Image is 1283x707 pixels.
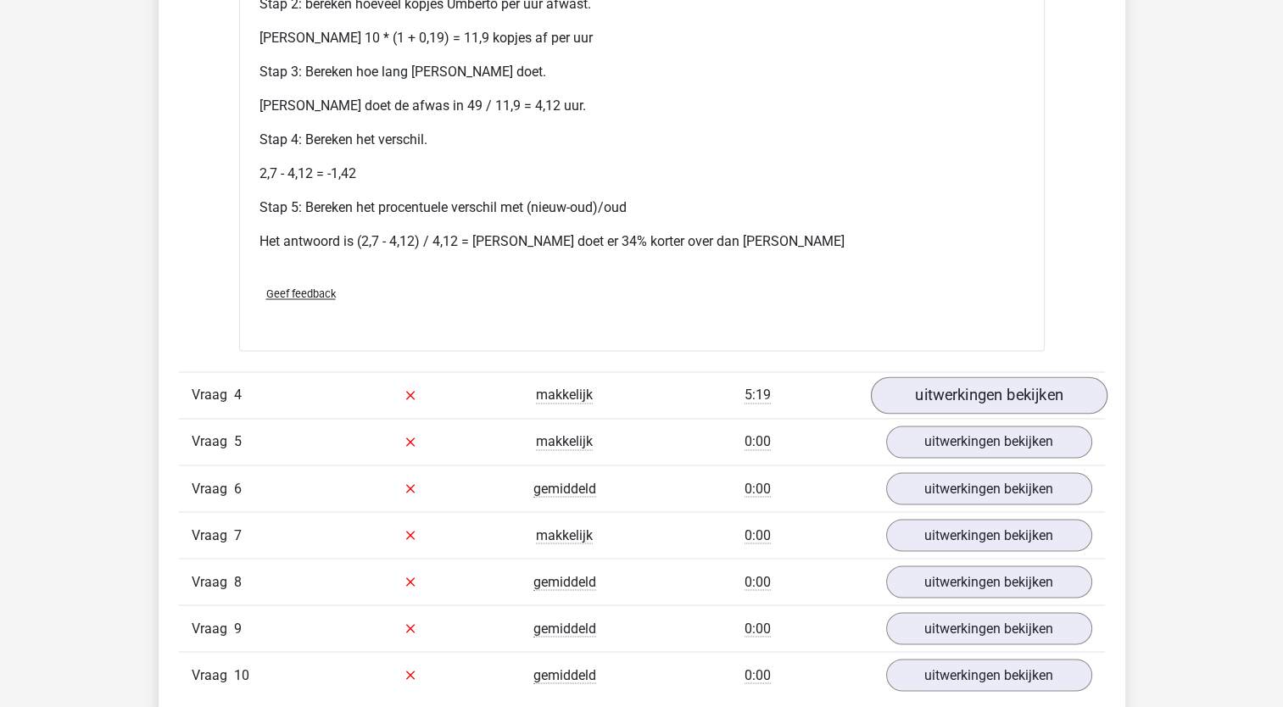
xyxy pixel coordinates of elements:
span: 0:00 [745,480,771,497]
span: Vraag [192,525,234,545]
p: Stap 4: Bereken het verschil. [259,130,1024,150]
span: Vraag [192,431,234,452]
span: Vraag [192,618,234,638]
a: uitwerkingen bekijken [886,565,1092,598]
span: 0:00 [745,620,771,637]
span: 8 [234,573,242,589]
span: 7 [234,526,242,543]
span: gemiddeld [533,666,596,683]
span: Vraag [192,385,234,405]
span: 4 [234,387,242,403]
p: Stap 3: Bereken hoe lang [PERSON_NAME] doet. [259,62,1024,82]
span: 6 [234,480,242,496]
p: [PERSON_NAME] doet de afwas in 49 / 11,9 = 4,12 uur. [259,96,1024,116]
span: 0:00 [745,666,771,683]
a: uitwerkingen bekijken [870,376,1107,414]
span: Vraag [192,665,234,685]
span: gemiddeld [533,620,596,637]
a: uitwerkingen bekijken [886,472,1092,504]
span: 0:00 [745,526,771,543]
span: Geef feedback [266,287,336,300]
span: makkelijk [536,433,593,450]
span: 5 [234,433,242,449]
span: Vraag [192,478,234,498]
p: Stap 5: Bereken het procentuele verschil met (nieuw-oud)/oud [259,198,1024,218]
a: uitwerkingen bekijken [886,426,1092,458]
p: Het antwoord is (2,7 - 4,12) / 4,12 = [PERSON_NAME] doet er 34% korter over dan [PERSON_NAME] [259,231,1024,252]
span: 9 [234,620,242,636]
span: makkelijk [536,526,593,543]
p: 2,7 - 4,12 = -1,42 [259,164,1024,184]
span: gemiddeld [533,573,596,590]
span: 0:00 [745,433,771,450]
span: 0:00 [745,573,771,590]
span: 5:19 [745,387,771,404]
span: Vraag [192,571,234,592]
span: 10 [234,666,249,682]
a: uitwerkingen bekijken [886,519,1092,551]
a: uitwerkingen bekijken [886,612,1092,644]
span: gemiddeld [533,480,596,497]
a: uitwerkingen bekijken [886,659,1092,691]
p: [PERSON_NAME] 10 * (1 + 0,19) = 11,9 kopjes af per uur [259,28,1024,48]
span: makkelijk [536,387,593,404]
